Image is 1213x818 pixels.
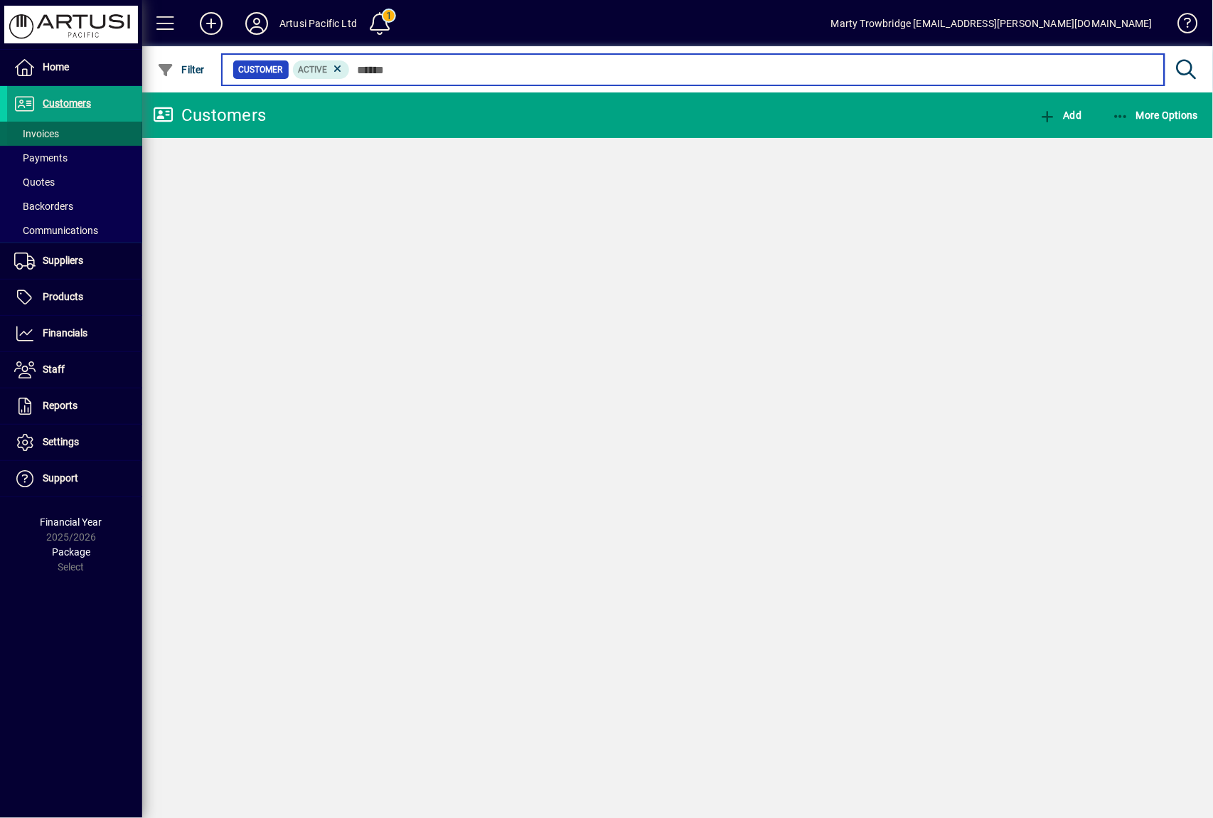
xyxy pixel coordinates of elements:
a: Reports [7,388,142,424]
a: Financials [7,316,142,351]
button: Add [188,11,234,36]
a: Suppliers [7,243,142,279]
mat-chip: Activation Status: Active [293,60,350,79]
span: Active [299,65,328,75]
a: Home [7,50,142,85]
span: Backorders [14,201,73,212]
span: Customer [239,63,283,77]
button: Filter [154,57,208,83]
span: Quotes [14,176,55,188]
span: Financial Year [41,516,102,528]
span: Filter [157,64,205,75]
a: Backorders [7,194,142,218]
span: Staff [43,363,65,375]
span: Products [43,291,83,302]
span: Package [52,546,90,558]
a: Communications [7,218,142,243]
span: Customers [43,97,91,109]
a: Products [7,280,142,315]
span: Home [43,61,69,73]
span: Communications [14,225,98,236]
span: Payments [14,152,68,164]
div: Artusi Pacific Ltd [279,12,357,35]
span: More Options [1112,110,1199,121]
span: Reports [43,400,78,411]
span: Support [43,472,78,484]
div: Customers [153,104,266,127]
a: Quotes [7,170,142,194]
a: Payments [7,146,142,170]
button: Add [1035,102,1085,128]
a: Settings [7,425,142,460]
a: Invoices [7,122,142,146]
a: Staff [7,352,142,388]
a: Support [7,461,142,496]
span: Add [1039,110,1081,121]
span: Invoices [14,128,59,139]
span: Settings [43,436,79,447]
button: More Options [1108,102,1202,128]
span: Financials [43,327,87,339]
span: Suppliers [43,255,83,266]
button: Profile [234,11,279,36]
a: Knowledge Base [1167,3,1195,49]
div: Marty Trowbridge [EMAIL_ADDRESS][PERSON_NAME][DOMAIN_NAME] [831,12,1153,35]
